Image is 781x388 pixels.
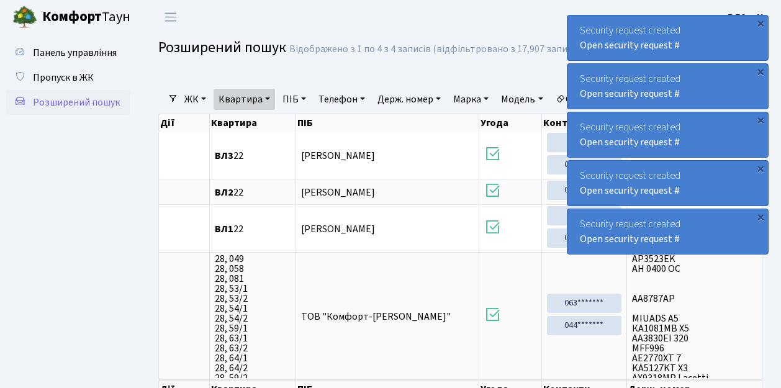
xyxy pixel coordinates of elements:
b: ВЛ3 [215,149,233,163]
th: Угода [479,114,541,132]
th: Дії [159,114,210,132]
th: Квартира [210,114,296,132]
a: Open security request # [580,38,680,52]
img: logo.png [12,5,37,30]
b: ВЛ2 [215,186,233,199]
span: [PERSON_NAME] [301,222,375,236]
div: Security request created [567,64,768,109]
div: Security request created [567,16,768,60]
a: Очистити фільтри [551,89,653,110]
button: Переключити навігацію [155,7,186,27]
a: Квартира [214,89,275,110]
th: Контакти [542,114,628,132]
a: Держ. номер [372,89,446,110]
a: ЖК [179,89,211,110]
a: Розширений пошук [6,90,130,115]
a: Open security request # [580,232,680,246]
b: Комфорт [42,7,102,27]
div: Security request created [567,209,768,254]
span: Панель управління [33,46,117,60]
a: Модель [496,89,548,110]
div: Відображено з 1 по 4 з 4 записів (відфільтровано з 17,907 записів). [289,43,585,55]
span: Розширений пошук [158,37,286,58]
span: Розширений пошук [33,96,120,109]
span: 22 [215,151,291,161]
div: × [754,17,767,29]
span: [PERSON_NAME] [301,149,375,163]
div: × [754,114,767,126]
span: 22 [215,187,291,197]
div: × [754,65,767,78]
span: Таун [42,7,130,28]
a: Open security request # [580,135,680,149]
div: Security request created [567,161,768,205]
a: Пропуск в ЖК [6,65,130,90]
span: Пропуск в ЖК [33,71,94,84]
span: AP3523EK АН 0400 ОС АА8787АР MIUADS A5 КА1081МВ X5 АА3830ЕІ 320 MFF996 AE2770XT 7 KA5127KT X3 AX9... [632,254,757,378]
a: Open security request # [580,87,680,101]
span: [PERSON_NAME] [301,186,375,199]
b: ВЛ2 -. К. [728,11,766,24]
div: × [754,210,767,223]
b: ВЛ1 [215,222,233,236]
div: Security request created [567,112,768,157]
span: 28, 049 28, 058 28, 081 28, 53/1 28, 53/2 28, 54/1 28, 54/2 28, 59/1 28, 63/1 28, 63/2 28, 64/1 2... [215,254,291,378]
a: ВЛ2 -. К. [728,10,766,25]
a: Телефон [314,89,370,110]
a: Панель управління [6,40,130,65]
span: 22 [215,224,291,234]
a: ПІБ [278,89,311,110]
a: Марка [448,89,494,110]
span: ТОВ "Комфорт-[PERSON_NAME]" [301,310,451,323]
a: Open security request # [580,184,680,197]
div: × [754,162,767,174]
th: ПІБ [296,114,479,132]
